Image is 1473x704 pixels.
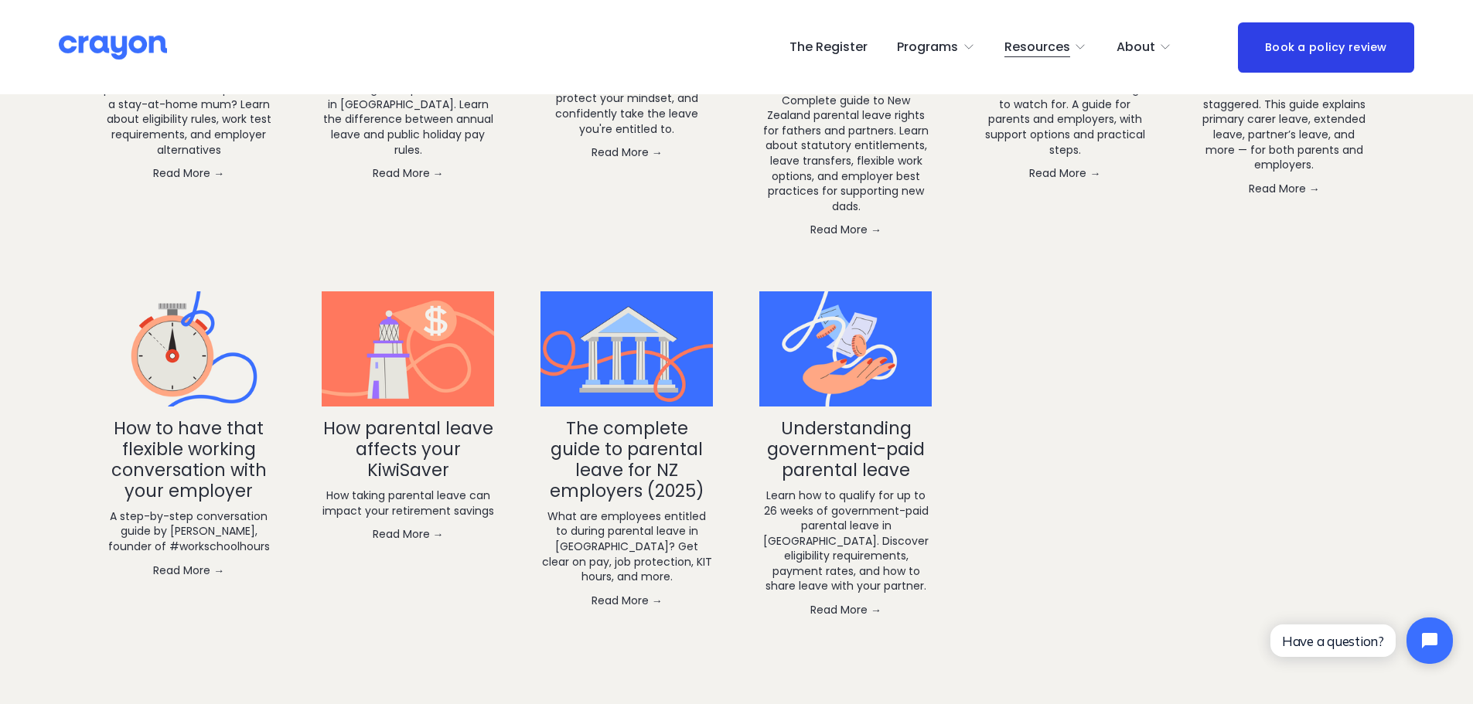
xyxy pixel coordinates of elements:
p: How taking parental leave can impact your retirement savings [322,488,494,519]
img: How to have that flexible working conversation with your employer [103,288,275,411]
a: The Register [789,35,868,60]
a: Read More → [540,593,713,608]
a: Understanding government-paid parental leave [759,291,932,406]
a: How to have that flexible working conversation with your employer [103,291,275,406]
a: folder dropdown [1117,35,1172,60]
iframe: Tidio Chat [1257,604,1466,677]
a: Read More → [103,165,275,181]
img: The complete guide to parental leave for NZ employers (2025) [540,288,713,411]
a: The complete guide to parental leave for NZ employers (2025) [540,291,713,406]
a: Read More → [322,526,494,542]
span: About [1117,36,1155,59]
a: How parental leave affects your KiwiSaver [322,291,494,406]
a: Read More → [1198,181,1370,196]
a: folder dropdown [1004,35,1087,60]
a: Read More → [759,602,932,617]
p: A step-by-step conversation guide by [PERSON_NAME], founder of #workschoolhours [103,509,275,555]
p: Learn how New Zealand parental leave entitlements can be used, shared, or staggered. This guide e... [1198,52,1370,173]
a: Read More → [540,145,713,160]
a: folder dropdown [897,35,975,60]
img: Understanding government-paid parental leave [759,288,932,411]
a: Understanding government-paid parental leave [767,416,925,482]
a: The complete guide to parental leave for NZ employers (2025) [550,416,704,503]
a: Book a policy review [1238,22,1414,73]
img: How parental leave affects your KiwiSaver [322,288,494,411]
p: What are employees entitled to during parental leave in [GEOGRAPHIC_DATA]? Get clear on pay, job ... [540,509,713,585]
a: How parental leave affects your KiwiSaver [323,416,493,482]
img: Crayon [59,34,167,61]
p: Learn how to qualify for up to 26 weeks of government-paid parental leave in [GEOGRAPHIC_DATA]. D... [759,488,932,594]
span: Programs [897,36,958,59]
p: Complete guide to New Zealand parental leave rights for fathers and partners. Learn about statuto... [759,94,932,215]
p: Understand how public holiday pay is calculated after returning from parental leave in [GEOGRAPHI... [322,52,494,158]
p: Learn how parental leave can increase vulnerability to economic harm and what signs to watch for.... [979,52,1151,158]
p: Can working dads in [GEOGRAPHIC_DATA] get paid parental leave if their partner is a stay-at-home ... [103,52,275,158]
a: Read More → [103,563,275,578]
a: Read More → [979,165,1151,181]
a: Read More → [322,165,494,181]
span: Resources [1004,36,1070,59]
a: Read More → [759,222,932,237]
a: How to have that flexible working conversation with your employer [111,416,267,503]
